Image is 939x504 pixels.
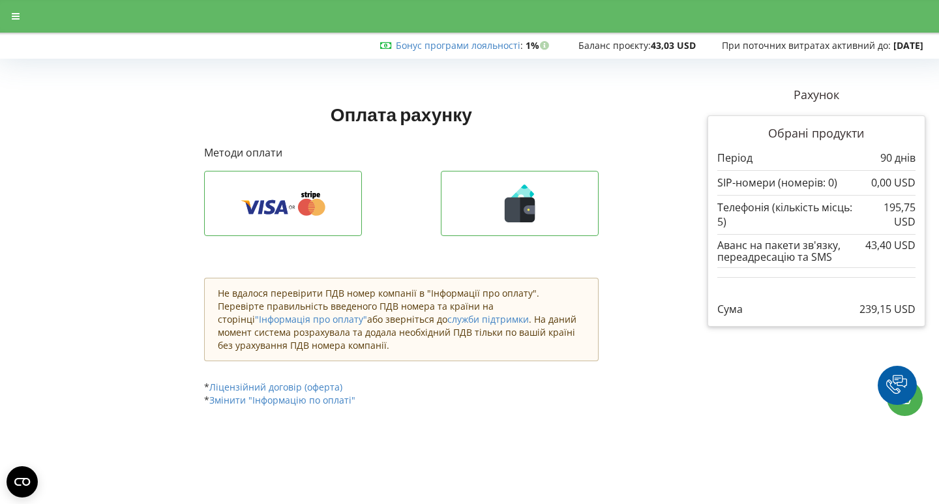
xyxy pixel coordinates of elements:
p: Телефонія (кількість місць: 5) [717,200,861,230]
p: Методи оплати [204,145,599,160]
h1: Оплата рахунку [204,102,599,126]
p: Рахунок [708,87,925,104]
span: : [396,39,523,52]
a: служби підтримки [447,313,529,325]
p: 239,15 USD [859,302,916,317]
a: Ліцензійний договір (оферта) [209,381,342,393]
div: Аванс на пакети зв'язку, переадресацію та SMS [717,239,916,263]
p: Сума [717,302,743,317]
div: 43,40 USD [865,239,916,251]
span: При поточних витратах активний до: [722,39,891,52]
strong: [DATE] [893,39,923,52]
p: Обрані продукти [717,125,916,142]
strong: 1% [526,39,552,52]
strong: 43,03 USD [651,39,696,52]
p: 195,75 USD [861,200,916,230]
a: "Інформація про оплату" [255,313,367,325]
a: Змінити "Інформацію по оплаті" [209,394,355,406]
button: Open CMP widget [7,466,38,497]
p: 90 днів [880,151,916,166]
p: SIP-номери (номерів: 0) [717,175,837,190]
a: Бонус програми лояльності [396,39,520,52]
div: Не вдалося перевірити ПДВ номер компанії в "Інформації про оплату". Перевірте правильність введен... [204,278,599,361]
span: Баланс проєкту: [578,39,651,52]
p: Період [717,151,753,166]
p: 0,00 USD [871,175,916,190]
